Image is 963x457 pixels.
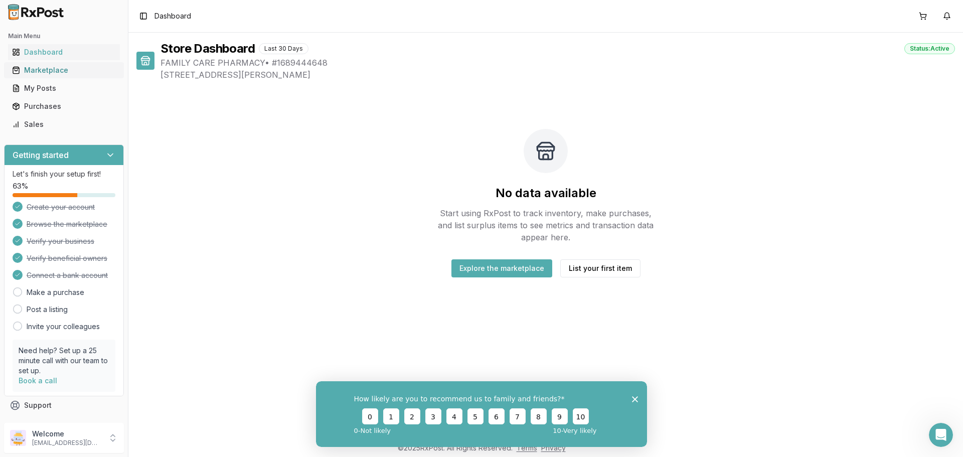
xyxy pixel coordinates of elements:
span: 63 % [13,181,28,191]
a: My Posts [8,79,120,97]
div: Purchases [12,101,116,111]
div: My Posts [12,83,116,93]
button: My Posts [4,80,124,96]
h3: Getting started [13,149,69,161]
img: RxPost Logo [4,4,68,20]
a: Sales [8,115,120,133]
div: Dashboard [12,47,116,57]
h2: No data available [496,185,596,201]
button: Support [4,396,124,414]
a: Marketplace [8,61,120,79]
button: Purchases [4,98,124,114]
a: Purchases [8,97,120,115]
a: Make a purchase [27,287,84,297]
h2: Main Menu [8,32,120,40]
a: Book a call [19,376,57,385]
button: Feedback [4,414,124,432]
span: Feedback [24,418,58,428]
img: User avatar [10,430,26,446]
a: Dashboard [8,43,120,61]
div: Last 30 Days [259,43,308,54]
a: Privacy [541,443,566,452]
h1: Store Dashboard [160,41,255,57]
button: Dashboard [4,44,124,60]
span: Verify your business [27,236,94,246]
a: Post a listing [27,304,68,315]
button: List your first item [560,259,640,277]
nav: breadcrumb [154,11,191,21]
a: Invite your colleagues [27,322,100,332]
iframe: Survey from RxPost [316,381,647,447]
div: Sales [12,119,116,129]
span: Browse the marketplace [27,219,107,229]
p: Welcome [32,429,102,439]
span: Create your account [27,202,95,212]
span: Verify beneficial owners [27,253,107,263]
span: Connect a bank account [27,270,108,280]
p: Let's finish your setup first! [13,169,115,179]
p: Need help? Set up a 25 minute call with our team to set up. [19,346,109,376]
span: [STREET_ADDRESS][PERSON_NAME] [160,69,955,81]
span: FAMILY CARE PHARMACY • # 1689444648 [160,57,955,69]
span: Dashboard [154,11,191,21]
button: Explore the marketplace [451,259,552,277]
div: Status: Active [904,43,955,54]
button: Marketplace [4,62,124,78]
a: Terms [517,443,537,452]
p: [EMAIL_ADDRESS][DOMAIN_NAME] [32,439,102,447]
p: Start using RxPost to track inventory, make purchases, and list surplus items to see metrics and ... [433,207,658,243]
button: Sales [4,116,124,132]
iframe: Intercom live chat [929,423,953,447]
div: Marketplace [12,65,116,75]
